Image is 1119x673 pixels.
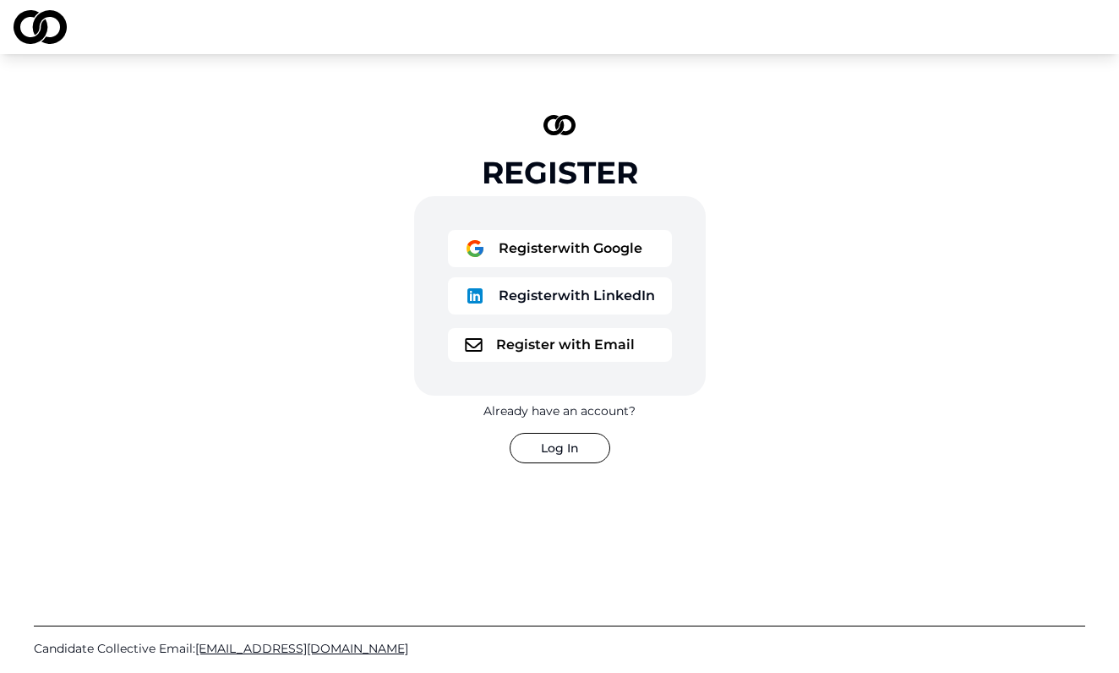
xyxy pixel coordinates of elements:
div: Register [482,156,638,189]
img: logo [14,10,67,44]
button: logoRegisterwith Google [448,230,672,267]
a: Candidate Collective Email:[EMAIL_ADDRESS][DOMAIN_NAME] [34,640,1085,657]
button: logoRegister with Email [448,328,672,362]
img: logo [465,286,485,306]
div: Already have an account? [483,402,636,419]
img: logo [465,238,485,259]
button: logoRegisterwith LinkedIn [448,277,672,315]
img: logo [543,115,576,135]
button: Log In [510,433,610,463]
img: logo [465,338,483,352]
span: [EMAIL_ADDRESS][DOMAIN_NAME] [195,641,408,656]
